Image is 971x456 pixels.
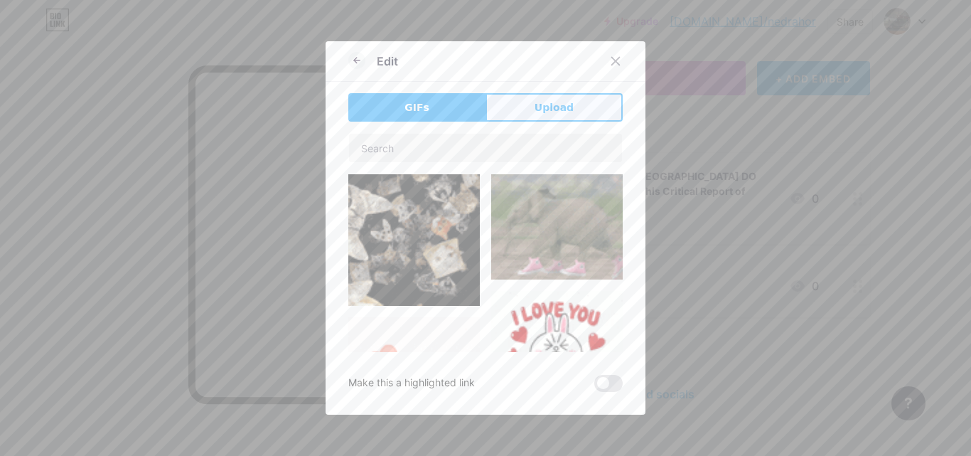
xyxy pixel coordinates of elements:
img: Gihpy [348,317,480,449]
button: Upload [485,93,623,122]
input: Search [349,134,622,162]
img: Gihpy [348,174,480,306]
img: Gihpy [491,174,623,280]
div: Edit [377,53,398,70]
div: Make this a highlighted link [348,375,475,392]
button: GIFs [348,93,485,122]
img: Gihpy [491,291,623,404]
span: GIFs [404,100,429,115]
span: Upload [535,100,574,115]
